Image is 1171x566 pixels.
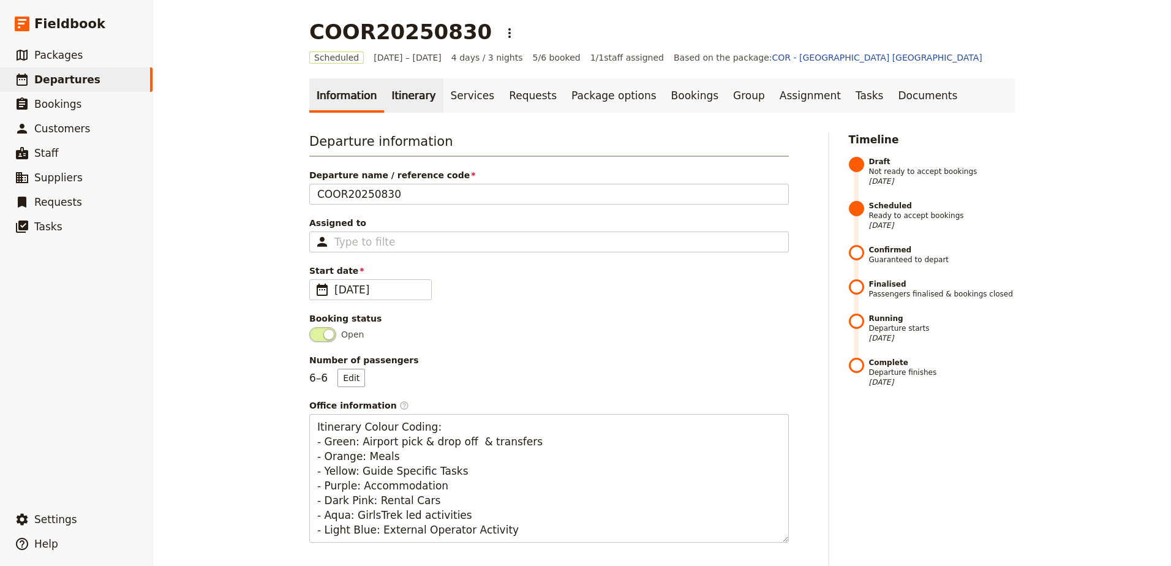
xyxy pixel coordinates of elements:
h1: COOR20250830 [309,20,492,44]
input: Assigned to [334,235,394,249]
span: 4 days / 3 nights [451,51,523,64]
span: Scheduled [309,51,364,64]
span: Based on the package: [674,51,982,64]
span: [DATE] [869,333,1015,343]
a: Information [309,78,384,113]
a: Requests [502,78,564,113]
span: [DATE] – [DATE] [374,51,442,64]
span: ​ [399,401,409,410]
span: Settings [34,513,77,526]
span: Departure name / reference code [309,169,789,181]
span: Passengers finalised & bookings closed [869,279,1015,299]
span: Office information [309,399,789,412]
button: Actions [499,23,520,43]
span: Number of passengers [309,354,789,366]
strong: Complete [869,358,1015,368]
span: Staff [34,147,59,159]
input: Departure name / reference code [309,184,789,205]
span: [DATE] [334,282,424,297]
span: 1 / 1 staff assigned [590,51,664,64]
span: Guaranteed to depart [869,245,1015,265]
a: COR - [GEOGRAPHIC_DATA] [GEOGRAPHIC_DATA] [772,53,982,62]
span: Suppliers [34,172,83,184]
a: Tasks [848,78,891,113]
span: Customers [34,123,90,135]
span: Bookings [34,98,81,110]
span: Open [341,328,364,341]
button: Number of passengers6–6 [337,369,365,387]
span: Help [34,538,58,550]
span: Packages [34,49,83,61]
textarea: Office information​ [309,414,789,543]
span: Tasks [34,221,62,233]
span: Not ready to accept bookings [869,157,1015,186]
span: [DATE] [869,377,1015,387]
span: ​ [315,282,329,297]
span: Departure finishes [869,358,1015,387]
span: Fieldbook [34,15,105,33]
a: Package options [564,78,663,113]
strong: Draft [869,157,1015,167]
a: Itinerary [384,78,443,113]
strong: Running [869,314,1015,323]
h2: Timeline [849,132,1015,147]
strong: Finalised [869,279,1015,289]
span: Assigned to [309,217,789,229]
span: 5/6 booked [533,51,581,64]
span: Ready to accept bookings [869,201,1015,230]
strong: Confirmed [869,245,1015,255]
a: Services [443,78,502,113]
a: Assignment [772,78,848,113]
span: [DATE] [869,176,1015,186]
span: Start date [309,265,789,277]
span: Departure starts [869,314,1015,343]
span: Requests [34,196,82,208]
p: 6 – 6 [309,369,365,387]
div: Booking status [309,312,789,325]
h3: Departure information [309,132,789,157]
a: Group [726,78,772,113]
strong: Scheduled [869,201,1015,211]
a: Documents [890,78,965,113]
a: Bookings [664,78,726,113]
span: Departures [34,74,100,86]
span: [DATE] [869,221,1015,230]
